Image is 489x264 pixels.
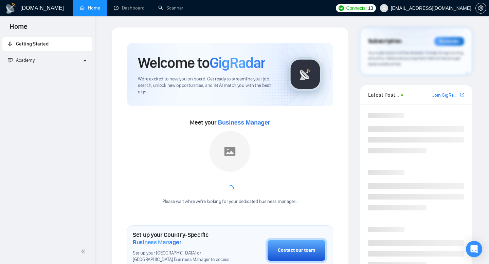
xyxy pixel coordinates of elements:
[434,37,464,46] div: Reminder
[288,57,322,91] img: gigradar-logo.png
[133,231,232,246] h1: Set up your Country-Specific
[2,70,92,74] li: Academy Homepage
[368,91,399,99] span: Latest Posts from the GigRadar Community
[368,36,402,47] span: Subscription
[368,4,373,12] span: 13
[190,119,270,126] span: Meet your
[133,239,181,246] span: Business Manager
[475,3,486,14] button: setting
[210,131,250,172] img: placeholder.png
[432,92,459,99] a: Join GigRadar Slack Community
[266,238,327,263] button: Contact our team
[218,119,270,126] span: Business Manager
[4,22,33,36] span: Home
[5,3,16,14] img: logo
[278,247,315,254] div: Contact our team
[346,4,366,12] span: Connects:
[158,5,183,11] a: searchScanner
[80,5,100,11] a: homeHome
[8,57,35,63] span: Academy
[466,241,482,257] div: Open Intercom Messenger
[339,5,344,11] img: upwork-logo.png
[475,5,486,11] a: setting
[210,54,265,72] span: GigRadar
[368,50,464,67] span: Your subscription will be renewed. To keep things running smoothly, make sure your payment method...
[2,37,92,51] li: Getting Started
[16,57,35,63] span: Academy
[476,5,486,11] span: setting
[81,248,88,255] span: double-left
[158,199,302,205] div: Please wait while we're looking for your dedicated business manager...
[382,6,386,11] span: user
[138,76,277,95] span: We're excited to have you on board. Get ready to streamline your job search, unlock new opportuni...
[8,58,13,62] span: fund-projection-screen
[8,41,13,46] span: rocket
[114,5,145,11] a: dashboardDashboard
[225,184,235,194] span: loading
[138,54,265,72] h1: Welcome to
[16,41,49,47] span: Getting Started
[460,92,464,98] a: export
